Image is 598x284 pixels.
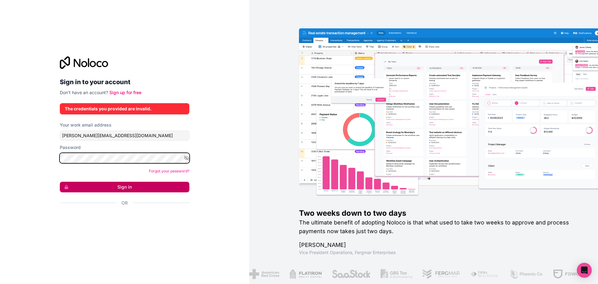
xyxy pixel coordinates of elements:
img: /assets/saastock-C6Zbiodz.png [330,269,369,279]
label: Your work email address [60,122,112,128]
h1: Two weeks down to two days [299,208,578,218]
input: Password [60,153,189,163]
h1: Vice President Operations , Fergmar Enterprises [299,249,578,256]
div: Open Intercom Messenger [577,263,592,278]
a: Forgot your password? [149,169,189,173]
h2: The ultimate benefit of adopting Noloco is that what used to take two weeks to approve and proces... [299,218,578,236]
input: Email address [60,131,189,141]
span: Don't have an account? [60,90,108,95]
h1: [PERSON_NAME] [299,241,578,249]
img: /assets/gbstax-C-GtDUiK.png [379,269,411,279]
a: Sign up for free [109,90,141,95]
label: Password [60,144,81,151]
img: /assets/fergmar-CudnrXN5.png [420,269,458,279]
button: Sign in [60,182,189,192]
iframe: Sign in with Google Button [57,213,187,227]
img: /assets/flatiron-C8eUkumj.png [288,269,320,279]
img: /assets/fdworks-Bi04fVtw.png [551,269,587,279]
img: /assets/phoenix-BREaitsQ.png [508,269,541,279]
div: The credentials you provided are invalid. [65,106,184,112]
h2: Sign in to your account [60,76,189,88]
span: Or [121,200,128,206]
img: /assets/fiera-fwj2N5v4.png [468,269,498,279]
img: /assets/american-red-cross-BAupjrZR.png [248,269,278,279]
